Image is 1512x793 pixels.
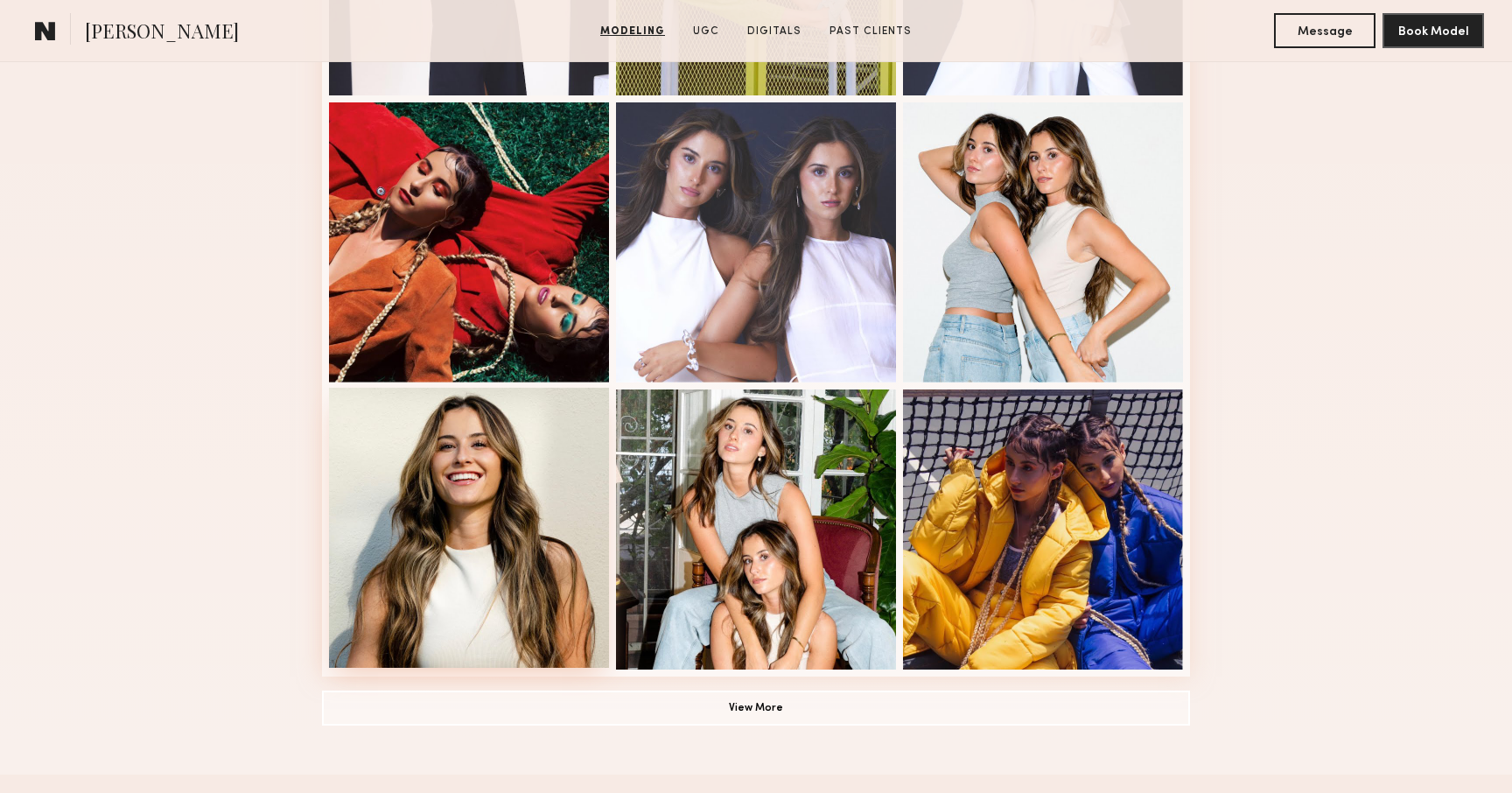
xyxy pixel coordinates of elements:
[822,24,919,39] a: Past Clients
[740,24,808,39] a: Digitals
[1274,13,1375,48] button: Message
[85,18,239,48] span: [PERSON_NAME]
[322,691,1190,726] button: View More
[1382,23,1484,38] a: Book Model
[1382,13,1484,48] button: Book Model
[593,24,672,39] a: Modeling
[686,24,726,39] a: UGC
